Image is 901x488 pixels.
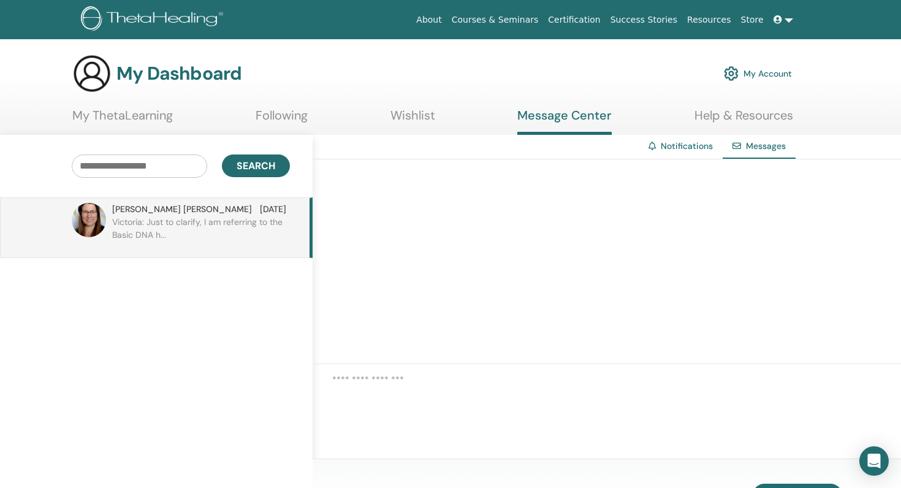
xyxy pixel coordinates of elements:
[72,108,173,132] a: My ThetaLearning
[447,9,544,31] a: Courses & Seminars
[661,140,713,151] a: Notifications
[260,203,286,216] span: [DATE]
[724,63,739,84] img: cog.svg
[724,60,792,87] a: My Account
[72,54,112,93] img: generic-user-icon.jpg
[517,108,612,135] a: Message Center
[112,203,252,216] span: [PERSON_NAME] [PERSON_NAME]
[116,63,241,85] h3: My Dashboard
[859,446,889,476] div: Open Intercom Messenger
[736,9,769,31] a: Store
[543,9,605,31] a: Certification
[237,159,275,172] span: Search
[332,373,901,404] textarea: To enrich screen reader interactions, please activate Accessibility in Grammarly extension settings
[256,108,308,132] a: Following
[390,108,435,132] a: Wishlist
[222,154,290,177] button: Search
[694,108,793,132] a: Help & Resources
[72,203,106,237] img: default.jpg
[411,9,446,31] a: About
[746,140,786,151] span: Messages
[112,216,290,253] p: Victoria: Just to clarify, I am referring to the Basic DNA h...
[682,9,736,31] a: Resources
[81,6,227,34] img: logo.png
[606,9,682,31] a: Success Stories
